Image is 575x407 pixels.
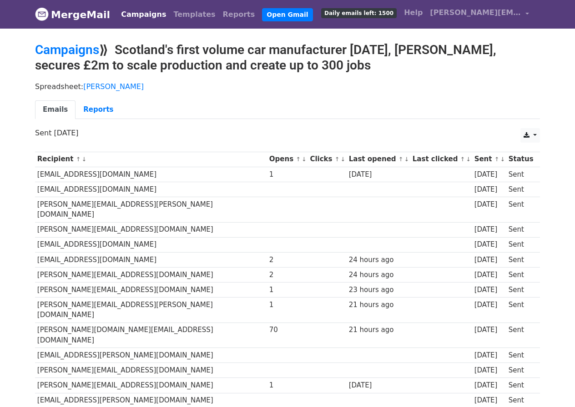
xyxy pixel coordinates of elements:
[474,365,504,376] div: [DATE]
[81,156,86,163] a: ↓
[35,42,99,57] a: Campaigns
[460,156,465,163] a: ↑
[335,156,340,163] a: ↑
[349,285,408,295] div: 23 hours ago
[35,167,267,182] td: [EMAIL_ADDRESS][DOMAIN_NAME]
[318,4,400,22] a: Daily emails left: 1500
[269,270,306,280] div: 2
[35,222,267,237] td: [PERSON_NAME][EMAIL_ADDRESS][DOMAIN_NAME]
[474,350,504,361] div: [DATE]
[506,378,535,393] td: Sent
[35,100,76,119] a: Emails
[398,156,404,163] a: ↑
[506,152,535,167] th: Status
[35,197,267,222] td: [PERSON_NAME][EMAIL_ADDRESS][PERSON_NAME][DOMAIN_NAME]
[35,42,540,73] h2: ⟫ Scotland's first volume car manufacturer [DATE], [PERSON_NAME], secures £2m to scale production...
[35,128,540,138] p: Sent [DATE]
[35,267,267,282] td: [PERSON_NAME][EMAIL_ADDRESS][DOMAIN_NAME]
[474,300,504,310] div: [DATE]
[506,237,535,252] td: Sent
[506,222,535,237] td: Sent
[474,285,504,295] div: [DATE]
[262,8,313,21] a: Open Gmail
[474,199,504,210] div: [DATE]
[35,363,267,378] td: [PERSON_NAME][EMAIL_ADDRESS][DOMAIN_NAME]
[219,5,259,24] a: Reports
[474,255,504,265] div: [DATE]
[35,5,110,24] a: MergeMail
[296,156,301,163] a: ↑
[35,282,267,297] td: [PERSON_NAME][EMAIL_ADDRESS][DOMAIN_NAME]
[117,5,170,24] a: Campaigns
[349,270,408,280] div: 24 hours ago
[35,378,267,393] td: [PERSON_NAME][EMAIL_ADDRESS][DOMAIN_NAME]
[349,380,408,391] div: [DATE]
[349,169,408,180] div: [DATE]
[76,156,81,163] a: ↑
[426,4,533,25] a: [PERSON_NAME][EMAIL_ADDRESS][DOMAIN_NAME]
[340,156,345,163] a: ↓
[506,167,535,182] td: Sent
[494,156,499,163] a: ↑
[349,325,408,335] div: 21 hours ago
[474,395,504,406] div: [DATE]
[35,7,49,21] img: MergeMail logo
[474,239,504,250] div: [DATE]
[466,156,471,163] a: ↓
[308,152,347,167] th: Clicks
[321,8,397,18] span: Daily emails left: 1500
[76,100,121,119] a: Reports
[347,152,410,167] th: Last opened
[269,255,306,265] div: 2
[506,348,535,363] td: Sent
[474,270,504,280] div: [DATE]
[506,252,535,267] td: Sent
[35,82,540,91] p: Spreadsheet:
[506,197,535,222] td: Sent
[506,282,535,297] td: Sent
[269,380,306,391] div: 1
[410,152,472,167] th: Last clicked
[35,182,267,197] td: [EMAIL_ADDRESS][DOMAIN_NAME]
[430,7,521,18] span: [PERSON_NAME][EMAIL_ADDRESS][DOMAIN_NAME]
[35,237,267,252] td: [EMAIL_ADDRESS][DOMAIN_NAME]
[506,182,535,197] td: Sent
[269,285,306,295] div: 1
[349,300,408,310] div: 21 hours ago
[506,363,535,378] td: Sent
[400,4,426,22] a: Help
[404,156,409,163] a: ↓
[35,152,267,167] th: Recipient
[349,255,408,265] div: 24 hours ago
[474,169,504,180] div: [DATE]
[302,156,307,163] a: ↓
[474,325,504,335] div: [DATE]
[83,82,144,91] a: [PERSON_NAME]
[506,323,535,348] td: Sent
[35,348,267,363] td: [EMAIL_ADDRESS][PERSON_NAME][DOMAIN_NAME]
[269,169,306,180] div: 1
[170,5,219,24] a: Templates
[35,323,267,348] td: [PERSON_NAME][DOMAIN_NAME][EMAIL_ADDRESS][DOMAIN_NAME]
[269,300,306,310] div: 1
[474,184,504,195] div: [DATE]
[500,156,505,163] a: ↓
[269,325,306,335] div: 70
[506,298,535,323] td: Sent
[35,252,267,267] td: [EMAIL_ADDRESS][DOMAIN_NAME]
[474,224,504,235] div: [DATE]
[35,298,267,323] td: [PERSON_NAME][EMAIL_ADDRESS][PERSON_NAME][DOMAIN_NAME]
[267,152,308,167] th: Opens
[474,380,504,391] div: [DATE]
[506,267,535,282] td: Sent
[472,152,506,167] th: Sent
